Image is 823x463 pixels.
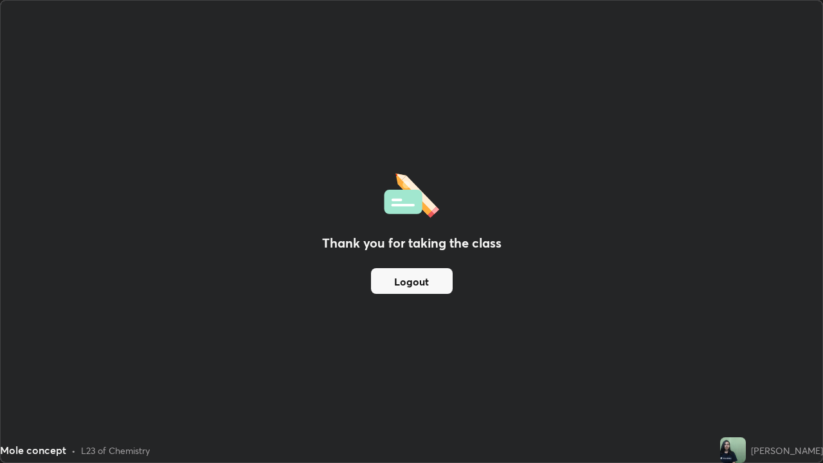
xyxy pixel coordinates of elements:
[384,169,439,218] img: offlineFeedback.1438e8b3.svg
[720,437,746,463] img: 0111d04401004161ae4aa9e26940b6b5.jpg
[371,268,453,294] button: Logout
[71,444,76,457] div: •
[81,444,150,457] div: L23 of Chemistry
[322,233,502,253] h2: Thank you for taking the class
[751,444,823,457] div: [PERSON_NAME]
